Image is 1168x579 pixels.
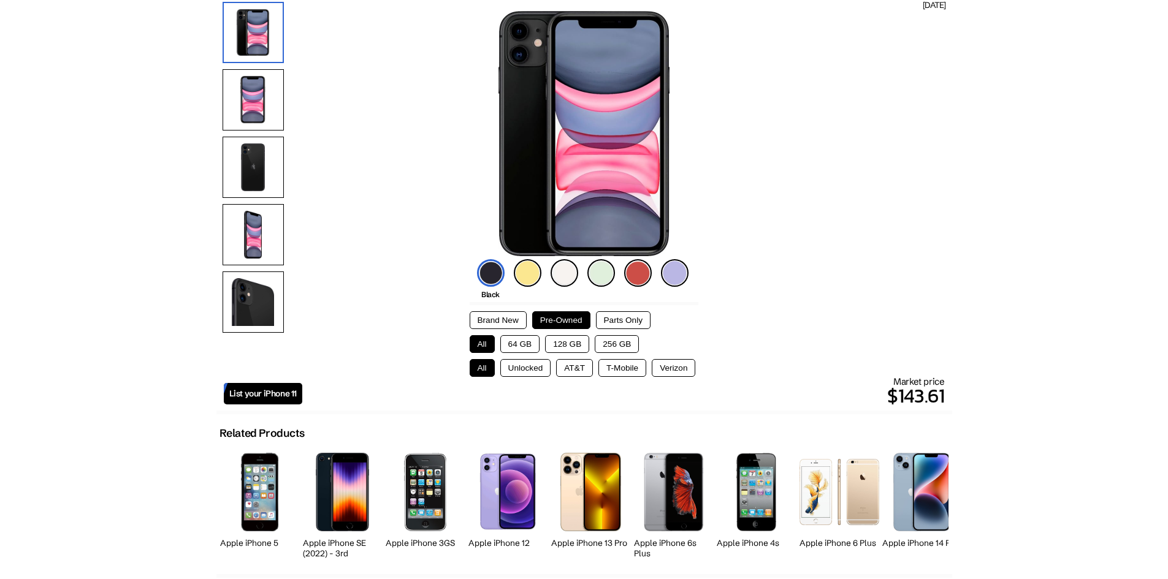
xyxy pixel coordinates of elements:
img: iPhone 11 [223,2,284,63]
img: iPhone 4s [717,453,796,531]
a: iPhone 12 Apple iPhone 12 [468,446,548,562]
a: iPhone 3GS Apple iPhone 3GS [386,446,465,562]
a: iPhone 6s Plus Apple iPhone 6s Plus [634,446,714,562]
p: $143.61 [302,381,945,411]
button: Pre-Owned [532,311,590,329]
button: Unlocked [500,359,551,377]
h2: Related Products [219,426,305,440]
span: List your iPhone 11 [229,388,297,399]
a: iPhone 13 Pro Apple iPhone 13 Pro [551,446,631,562]
h2: Apple iPhone SE (2022) - 3rd Generation [303,538,383,569]
h2: Apple iPhone 14 Plus [882,538,962,548]
h2: Apple iPhone 4s [717,538,796,548]
button: AT&T [556,359,593,377]
a: iPhone SE 3rd Gen Apple iPhone SE (2022) - 3rd Generation [303,446,383,562]
h2: Apple iPhone 6 Plus [800,538,879,548]
img: Side [223,204,284,265]
button: 128 GB [545,335,589,353]
a: iPhone 6 Plus Apple iPhone 6 Plus [800,446,879,562]
img: green-icon [587,259,615,287]
img: Camera [223,271,284,333]
img: iPhone 12 [479,453,536,531]
button: All [470,359,495,377]
img: iPhone 5s [241,453,278,531]
img: iPhone 11 [498,11,670,256]
img: iPhone 13 Pro [560,453,622,531]
img: white-icon [551,259,578,287]
a: List your iPhone 11 [224,383,302,404]
img: purple-icon [661,259,689,287]
button: 64 GB [500,335,540,353]
h2: Apple iPhone 12 [468,538,548,548]
img: yellow-icon [514,259,541,287]
button: Parts Only [596,311,651,329]
a: iPhone 4s Apple iPhone 4s [717,446,796,562]
img: iPhone 6s Plus [641,453,707,531]
a: iPhone 14 Plus Apple iPhone 14 Plus [882,446,962,562]
img: Front [223,69,284,131]
img: black-icon [477,259,505,287]
img: iPhone SE 3rd Gen [316,453,369,531]
button: Brand New [470,311,527,329]
button: 256 GB [595,335,639,353]
img: iPhone 3GS [404,453,446,531]
span: Black [481,290,500,299]
h2: Apple iPhone 3GS [386,538,465,548]
h2: Apple iPhone 5 [220,538,300,548]
button: T-Mobile [598,359,646,377]
button: Verizon [652,359,695,377]
img: iPhone 14 Plus [893,453,950,531]
h2: Apple iPhone 6s Plus [634,538,714,559]
img: iPhone 6 Plus [800,459,879,524]
img: product-red-icon [624,259,652,287]
img: Rear [223,137,284,198]
a: iPhone 5s Apple iPhone 5 [220,446,300,562]
div: Market price [302,376,945,411]
button: All [470,335,495,353]
h2: Apple iPhone 13 Pro [551,538,631,548]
